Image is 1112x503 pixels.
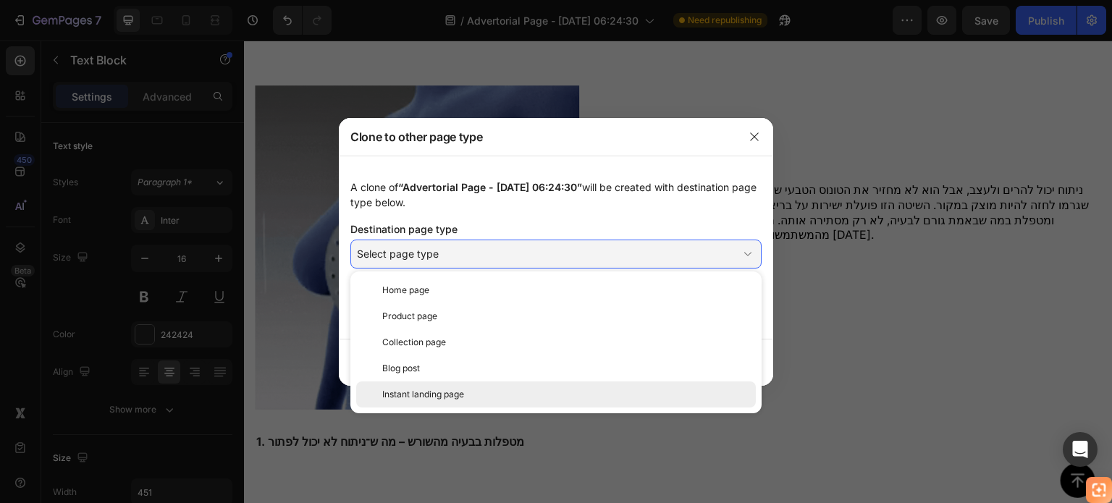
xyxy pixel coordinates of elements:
img: gempages_579488357478826593-13421431-09be-44ff-a78d-44bf3ef25e8a.gif [11,45,335,369]
div: A clone of will be created with destination page type below. [350,179,762,210]
p: Clone to other page type [350,128,482,145]
span: Product page [382,310,437,323]
strong: 1. מטפלות בבעיה מהשורש – מה ש־ניתוח לא יכול לפתור [12,394,280,408]
button: Select page type [350,240,762,269]
div: Destination page type [350,221,762,237]
div: Open Intercom Messenger [1063,432,1098,467]
span: Blog post [382,362,420,375]
span: Select page type [357,246,439,261]
span: Instant landing page [382,388,464,401]
span: “Advertorial Page - [DATE] 06:24:30” [398,181,582,193]
span: ניתוח יכול להרים ולעצב, אבל הוא לא מחזיר את הטונוס הטבעי של הרקמה ואת זרימת הדם שגרמו לחזה להיות ... [405,142,845,201]
span: Collection page [382,336,446,349]
span: Home page [382,284,429,297]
